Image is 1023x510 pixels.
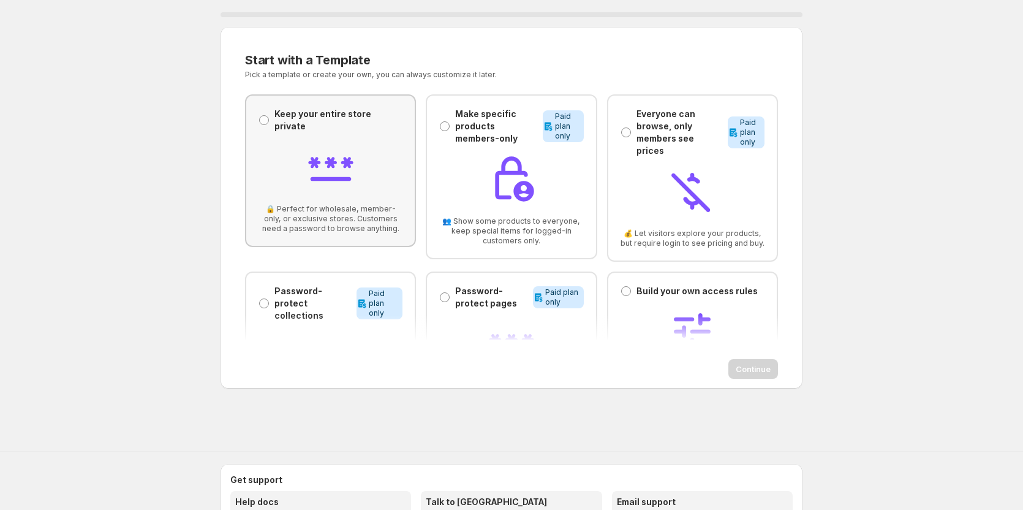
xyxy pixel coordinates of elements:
[668,167,717,216] img: Everyone can browse, only members see prices
[636,108,723,157] p: Everyone can browse, only members see prices
[439,216,583,246] span: 👥 Show some products to everyone, keep special items for logged-in customers only.
[455,108,538,145] p: Make specific products members-only
[426,496,597,508] h3: Talk to [GEOGRAPHIC_DATA]
[369,289,398,318] span: Paid plan only
[245,70,633,80] p: Pick a template or create your own, you can always customize it later.
[306,142,355,191] img: Keep your entire store private
[235,496,406,508] h3: Help docs
[487,154,536,204] img: Make specific products members-only
[617,496,788,508] h3: Email support
[274,285,352,322] p: Password-protect collections
[545,287,578,307] span: Paid plan only
[487,319,536,368] img: Password-protect pages
[555,112,579,141] span: Paid plan only
[230,474,793,486] h2: Get support
[455,285,528,310] p: Password-protect pages
[245,53,371,67] span: Start with a Template
[259,204,402,234] span: 🔒 Perfect for wholesale, member-only, or exclusive stores. Customers need a password to browse an...
[274,108,402,132] p: Keep your entire store private
[306,332,355,381] img: Password-protect collections
[668,307,717,356] img: Build your own access rules
[636,285,758,297] p: Build your own access rules
[740,118,760,147] span: Paid plan only
[621,229,764,248] span: 💰 Let visitors explore your products, but require login to see pricing and buy.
